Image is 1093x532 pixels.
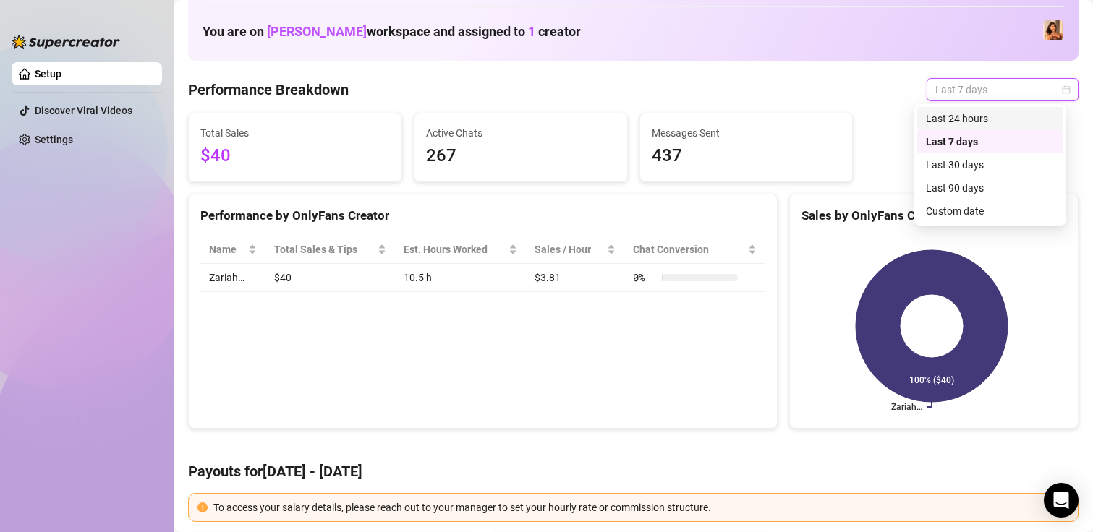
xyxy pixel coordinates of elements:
[1044,483,1079,518] div: Open Intercom Messenger
[200,236,265,264] th: Name
[535,241,604,257] span: Sales / Hour
[35,134,73,145] a: Settings
[917,130,1063,153] div: Last 7 days
[624,236,765,264] th: Chat Conversion
[200,206,765,226] div: Performance by OnlyFans Creator
[213,499,1069,515] div: To access your salary details, please reach out to your manager to set your hourly rate or commis...
[801,206,1066,226] div: Sales by OnlyFans Creator
[1043,20,1063,40] img: Zariah (@tszariah)
[1062,85,1071,94] span: calendar
[633,241,745,257] span: Chat Conversion
[209,241,245,257] span: Name
[404,241,505,257] div: Est. Hours Worked
[395,264,525,292] td: 10.5 h
[926,180,1055,196] div: Last 90 days
[200,125,390,141] span: Total Sales
[528,24,535,39] span: 1
[926,134,1055,150] div: Last 7 days
[188,461,1079,481] h4: Payouts for [DATE] - [DATE]
[265,236,395,264] th: Total Sales & Tips
[935,79,1070,100] span: Last 7 days
[917,107,1063,130] div: Last 24 hours
[917,176,1063,199] div: Last 90 days
[633,270,656,286] span: 0 %
[526,236,624,264] th: Sales / Hour
[891,402,922,412] text: Zariah…
[35,68,61,80] a: Setup
[200,142,390,170] span: $40
[926,157,1055,173] div: Last 30 days
[274,241,375,257] span: Total Sales & Tips
[526,264,624,292] td: $3.81
[188,80,349,100] h4: Performance Breakdown
[267,24,367,39] span: [PERSON_NAME]
[197,502,208,512] span: exclamation-circle
[652,125,841,141] span: Messages Sent
[265,264,395,292] td: $40
[426,125,616,141] span: Active Chats
[917,199,1063,223] div: Custom date
[652,142,841,170] span: 437
[35,105,132,116] a: Discover Viral Videos
[426,142,616,170] span: 267
[926,203,1055,219] div: Custom date
[203,24,581,40] h1: You are on workspace and assigned to creator
[926,111,1055,126] div: Last 24 hours
[12,35,120,49] img: logo-BBDzfeDw.svg
[200,264,265,292] td: Zariah…
[917,153,1063,176] div: Last 30 days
